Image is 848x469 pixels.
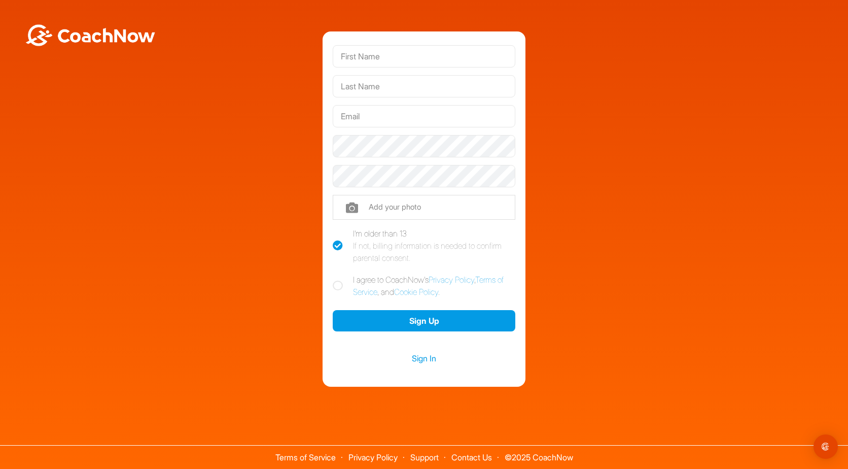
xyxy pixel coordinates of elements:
[500,446,578,461] span: © 2025 CoachNow
[353,227,515,264] div: I'm older than 13
[333,310,515,332] button: Sign Up
[348,452,398,462] a: Privacy Policy
[394,287,438,297] a: Cookie Policy
[333,352,515,365] a: Sign In
[353,275,504,297] a: Terms of Service
[333,75,515,97] input: Last Name
[333,274,515,298] label: I agree to CoachNow's , , and .
[451,452,492,462] a: Contact Us
[410,452,439,462] a: Support
[814,434,838,459] div: Open Intercom Messenger
[333,45,515,68] input: First Name
[353,240,515,264] div: If not, billing information is needed to confirm parental consent.
[275,452,336,462] a: Terms of Service
[429,275,474,285] a: Privacy Policy
[333,105,515,127] input: Email
[24,24,156,46] img: BwLJSsUCoWCh5upNqxVrqldRgqLPVwmV24tXu5FoVAoFEpwwqQ3VIfuoInZCoVCoTD4vwADAC3ZFMkVEQFDAAAAAElFTkSuQmCC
